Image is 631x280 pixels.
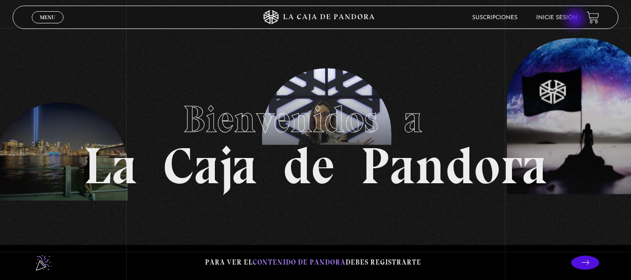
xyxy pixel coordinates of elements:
span: Cerrar [36,22,58,29]
span: Bienvenidos a [183,97,448,142]
h1: La Caja de Pandora [84,89,547,192]
p: Para ver el debes registrarte [205,256,421,269]
a: Inicie sesión [536,15,577,21]
span: contenido de Pandora [253,258,346,266]
span: Menu [40,14,55,20]
a: View your shopping cart [587,11,599,23]
a: Suscripciones [472,15,518,21]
